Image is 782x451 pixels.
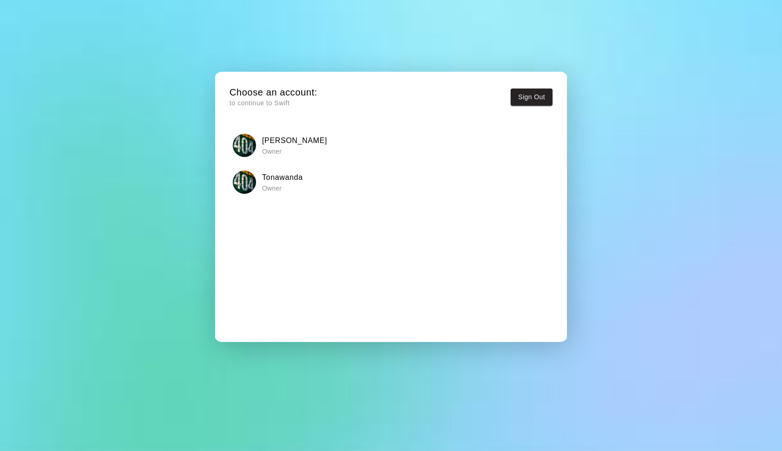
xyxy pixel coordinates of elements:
button: TonawandaTonawanda Owner [229,168,553,197]
button: Clarence[PERSON_NAME] Owner [229,130,553,160]
p: Owner [262,147,327,156]
h5: Choose an account: [229,86,317,99]
img: Clarence [233,134,256,157]
button: Sign Out [511,89,553,106]
img: Tonawanda [233,171,256,194]
p: Owner [262,184,303,193]
h6: Tonawanda [262,171,303,184]
h6: [PERSON_NAME] [262,135,327,147]
p: to continue to Swift [229,98,317,108]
